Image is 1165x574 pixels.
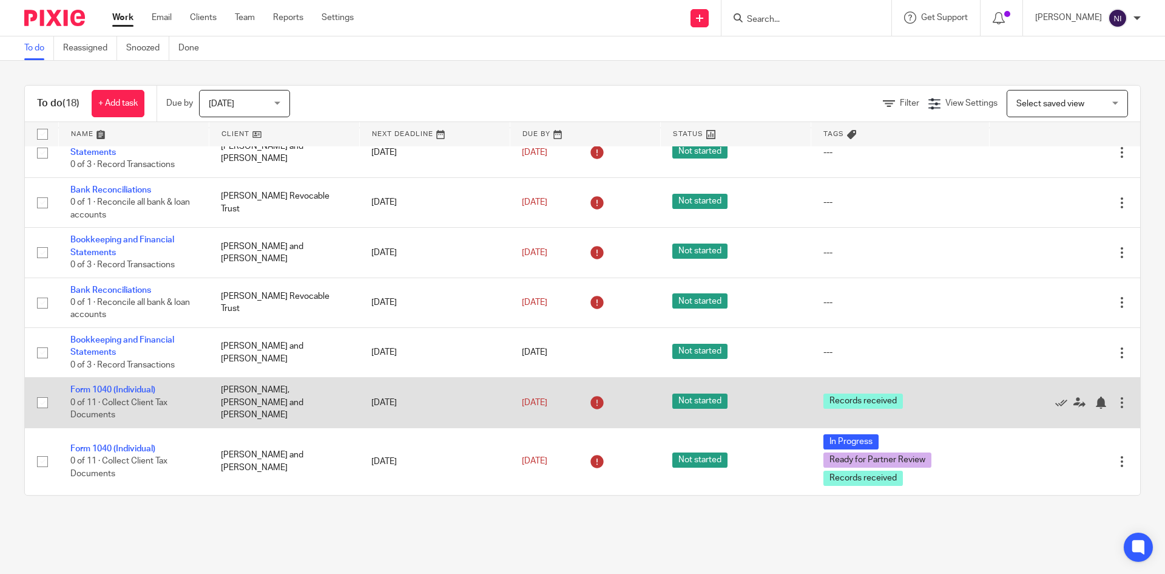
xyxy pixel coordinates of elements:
[359,228,510,278] td: [DATE]
[522,148,547,157] span: [DATE]
[178,36,208,60] a: Done
[945,99,998,108] span: View Settings
[70,398,167,420] span: 0 of 11 · Collect Client Tax Documents
[522,298,547,307] span: [DATE]
[235,12,255,24] a: Team
[209,278,359,327] td: [PERSON_NAME] Revocable Trust
[70,136,174,157] a: Bookkeeping and Financial Statements
[359,378,510,428] td: [DATE]
[359,328,510,378] td: [DATE]
[1055,397,1073,409] a: Mark as done
[24,10,85,26] img: Pixie
[1035,12,1102,24] p: [PERSON_NAME]
[62,98,79,108] span: (18)
[672,293,728,309] span: Not started
[112,12,133,24] a: Work
[746,15,855,26] input: Search
[522,198,547,207] span: [DATE]
[126,36,169,60] a: Snoozed
[823,247,978,259] div: ---
[322,12,354,24] a: Settings
[823,146,978,159] div: ---
[823,296,978,309] div: ---
[672,394,728,409] span: Not started
[209,128,359,177] td: [PERSON_NAME] and [PERSON_NAME]
[900,99,919,108] span: Filter
[823,434,879,449] span: In Progress
[24,36,54,60] a: To do
[70,236,174,256] a: Bookkeeping and Financial Statements
[209,378,359,428] td: [PERSON_NAME], [PERSON_NAME] and [PERSON_NAME]
[70,161,175,169] span: 0 of 3 · Record Transactions
[921,13,968,22] span: Get Support
[70,186,151,194] a: Bank Reconciliations
[823,131,844,137] span: Tags
[273,12,303,24] a: Reports
[823,346,978,358] div: ---
[1108,9,1127,28] img: svg%3E
[70,198,190,219] span: 0 of 1 · Reconcile all bank & loan accounts
[522,349,547,357] span: [DATE]
[70,386,155,394] a: Form 1040 (Individual)
[823,453,931,468] span: Ready for Partner Review
[209,228,359,278] td: [PERSON_NAME] and [PERSON_NAME]
[209,177,359,227] td: [PERSON_NAME] Revocable Trust
[190,12,217,24] a: Clients
[672,453,728,468] span: Not started
[70,361,175,369] span: 0 of 3 · Record Transactions
[70,286,151,295] a: Bank Reconciliations
[672,143,728,159] span: Not started
[522,398,547,407] span: [DATE]
[70,336,174,357] a: Bookkeeping and Financial Statements
[209,428,359,495] td: [PERSON_NAME] and [PERSON_NAME]
[359,428,510,495] td: [DATE]
[672,194,728,209] span: Not started
[522,457,547,465] span: [DATE]
[152,12,172,24] a: Email
[209,100,234,108] span: [DATE]
[823,394,903,409] span: Records received
[823,196,978,208] div: ---
[359,128,510,177] td: [DATE]
[672,344,728,359] span: Not started
[37,97,79,110] h1: To do
[359,278,510,327] td: [DATE]
[672,244,728,259] span: Not started
[63,36,117,60] a: Reassigned
[70,445,155,453] a: Form 1040 (Individual)
[1016,100,1084,108] span: Select saved view
[92,90,144,117] a: + Add task
[70,298,190,319] span: 0 of 1 · Reconcile all bank & loan accounts
[522,248,547,257] span: [DATE]
[70,457,167,479] span: 0 of 11 · Collect Client Tax Documents
[166,97,193,109] p: Due by
[209,328,359,378] td: [PERSON_NAME] and [PERSON_NAME]
[823,471,903,486] span: Records received
[70,261,175,269] span: 0 of 3 · Record Transactions
[359,177,510,227] td: [DATE]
